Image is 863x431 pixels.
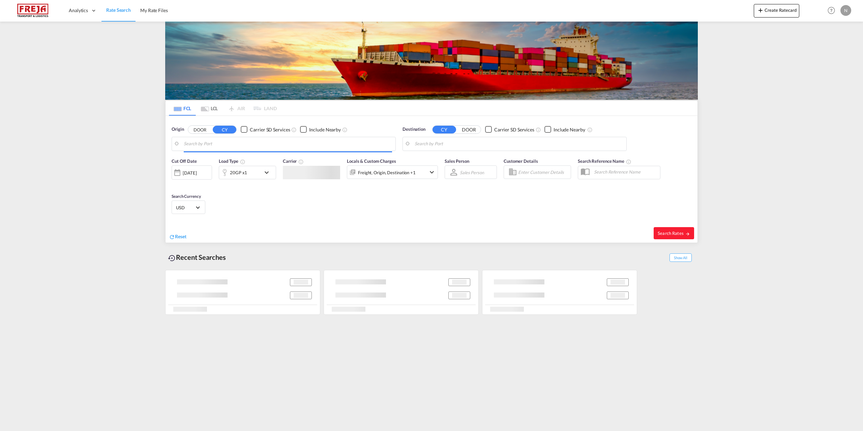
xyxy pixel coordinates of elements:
div: Help [826,5,840,17]
span: Cut Off Date [172,158,197,164]
input: Search Reference Name [591,167,660,177]
md-icon: icon-backup-restore [168,254,176,262]
md-icon: icon-plus 400-fg [756,6,765,14]
md-checkbox: Checkbox No Ink [241,126,290,133]
md-icon: icon-chevron-down [428,168,436,176]
span: Rate Search [106,7,131,13]
div: N [840,5,851,16]
span: My Rate Files [140,7,168,13]
input: Search by Port [184,139,392,149]
span: Load Type [219,158,245,164]
span: Analytics [69,7,88,14]
span: USD [176,205,195,211]
md-icon: Your search will be saved by the below given name [626,159,631,164]
md-datepicker: Select [172,179,177,188]
div: Freight Origin Destination Factory Stuffing [358,168,416,177]
md-icon: icon-chevron-down [263,168,274,177]
md-icon: icon-arrow-right [685,232,690,236]
img: LCL+%26+FCL+BACKGROUND.png [165,22,698,100]
input: Enter Customer Details [518,167,569,177]
button: CY [433,126,456,133]
div: Origin DOOR CY Checkbox No InkUnchecked: Search for CY (Container Yard) services for all selected... [166,116,697,243]
md-icon: The selected Trucker/Carrierwill be displayed in the rate results If the rates are from another f... [298,159,304,164]
div: Recent Searches [165,250,229,265]
div: 20GP x1icon-chevron-down [219,166,276,179]
md-icon: Unchecked: Search for CY (Container Yard) services for all selected carriers.Checked : Search for... [536,127,541,132]
button: DOOR [457,126,481,133]
button: DOOR [188,126,212,133]
span: Carrier [283,158,304,164]
md-select: Sales Person [459,167,485,177]
button: Search Ratesicon-arrow-right [654,227,694,239]
md-icon: icon-refresh [169,234,175,240]
span: Search Currency [172,194,201,199]
md-icon: icon-information-outline [240,159,245,164]
div: 20GP x1 [230,168,247,177]
md-checkbox: Checkbox No Ink [300,126,341,133]
div: Carrier SD Services [250,126,290,133]
md-icon: Unchecked: Search for CY (Container Yard) services for all selected carriers.Checked : Search for... [291,127,297,132]
span: Reset [175,234,186,239]
input: Search by Port [415,139,623,149]
span: Help [826,5,837,16]
md-tab-item: LCL [196,101,223,116]
button: icon-plus 400-fgCreate Ratecard [754,4,799,18]
md-icon: Unchecked: Ignores neighbouring ports when fetching rates.Checked : Includes neighbouring ports w... [587,127,593,132]
img: 586607c025bf11f083711d99603023e7.png [10,3,56,18]
div: Include Nearby [309,126,341,133]
div: Carrier SD Services [494,126,534,133]
button: CY [213,126,236,133]
md-checkbox: Checkbox No Ink [544,126,585,133]
span: Destination [403,126,425,133]
div: Freight Origin Destination Factory Stuffingicon-chevron-down [347,165,438,179]
div: [DATE] [183,170,197,176]
md-select: Select Currency: $ USDUnited States Dollar [175,203,202,212]
div: icon-refreshReset [169,233,186,241]
md-icon: Unchecked: Ignores neighbouring ports when fetching rates.Checked : Includes neighbouring ports w... [342,127,348,132]
div: [DATE] [172,165,212,180]
span: Locals & Custom Charges [347,158,396,164]
md-tab-item: FCL [169,101,196,116]
md-checkbox: Checkbox No Ink [485,126,534,133]
span: Show All [669,253,692,262]
span: Customer Details [504,158,538,164]
span: Search Rates [658,230,690,236]
span: Sales Person [445,158,469,164]
span: Origin [172,126,184,133]
div: Include Nearby [554,126,585,133]
span: Search Reference Name [578,158,631,164]
md-pagination-wrapper: Use the left and right arrow keys to navigate between tabs [169,101,277,116]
